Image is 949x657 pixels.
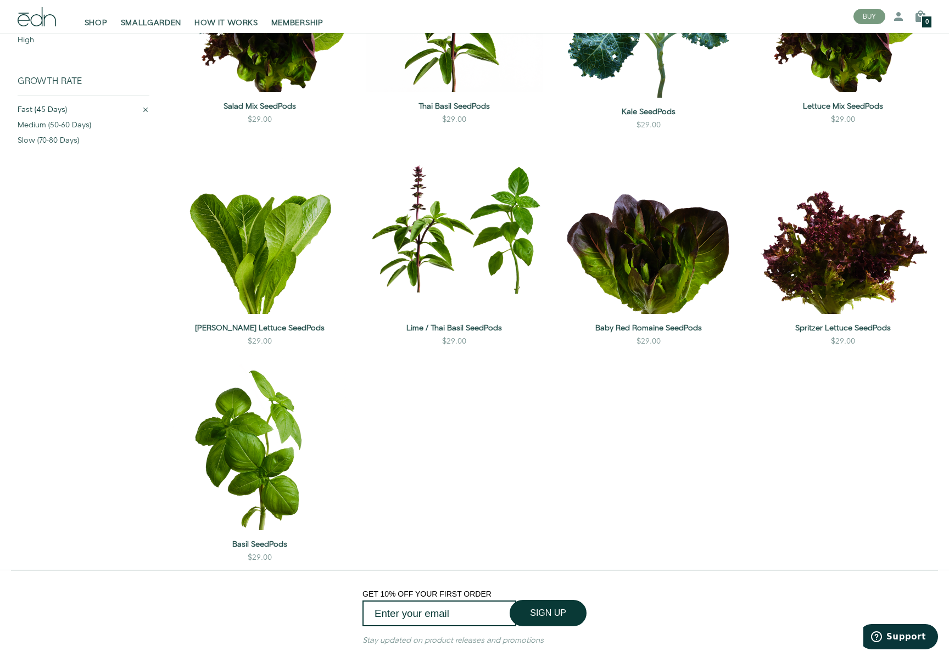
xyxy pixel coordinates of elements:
div: medium (50-60 days) [18,120,149,135]
a: SMALLGARDEN [114,4,188,29]
a: Salad Mix SeedPods [171,101,348,112]
a: Lime / Thai Basil SeedPods [366,323,543,334]
a: Baby Red Romaine SeedPods [560,323,737,334]
div: $29.00 [248,336,272,347]
iframe: Opens a widget where you can find more information [863,624,938,652]
div: $29.00 [637,336,661,347]
img: Baby Red Romaine SeedPods [560,137,737,314]
input: Enter your email [362,600,516,626]
button: BUY [853,9,885,24]
img: Bibb Lettuce SeedPods [171,137,348,314]
div: $29.00 [637,120,661,131]
span: SMALLGARDEN [121,18,182,29]
div: $29.00 [442,336,466,347]
a: Thai Basil SeedPods [366,101,543,112]
em: Stay updated on product releases and promotions [362,635,544,646]
div: $29.00 [248,552,272,563]
span: SHOP [85,18,108,29]
a: Lettuce Mix SeedPods [755,101,931,112]
span: 0 [925,19,929,25]
div: fast (45 days) [18,104,142,120]
span: MEMBERSHIP [271,18,323,29]
span: HOW IT WORKS [194,18,258,29]
div: high [18,35,149,50]
img: Lime / Thai Basil SeedPods [366,137,543,314]
button: SIGN UP [510,600,587,626]
a: SHOP [78,4,114,29]
a: Kale SeedPods [560,106,737,117]
div: $29.00 [831,114,855,125]
img: Spritzer Lettuce SeedPods [755,137,931,314]
a: MEMBERSHIP [265,4,330,29]
a: [PERSON_NAME] Lettuce SeedPods [171,323,348,334]
a: Spritzer Lettuce SeedPods [755,323,931,334]
div: slow (70-80 days) [18,135,149,150]
div: $29.00 [248,114,272,125]
div: $29.00 [831,336,855,347]
div: $29.00 [442,114,466,125]
span: GET 10% OFF YOUR FIRST ORDER [362,589,492,598]
div: Growth Rate [18,76,149,96]
img: Basil SeedPods [171,353,348,530]
a: Basil SeedPods [171,539,348,550]
a: HOW IT WORKS [188,4,264,29]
